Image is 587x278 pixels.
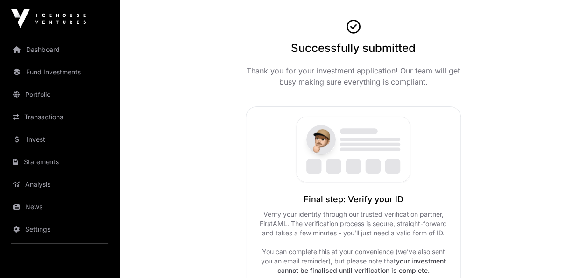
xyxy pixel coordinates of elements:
a: Statements [7,152,112,172]
h1: Successfully submitted [291,41,416,56]
a: News [7,197,112,217]
a: Fund Investments [7,62,112,82]
p: Verify your identity through our trusted verification partner, FirstAML. The verification process... [255,210,451,238]
a: Invest [7,129,112,150]
p: Thank you for your investment application! Our team will get busy making sure everything is compl... [246,65,461,88]
h2: Final step: Verify your ID [255,193,451,206]
p: You can complete this at your convenience (we’ve also sent you an email reminder), but please not... [255,247,451,275]
a: Portfolio [7,84,112,105]
img: Investment Complete [280,116,427,183]
img: Icehouse Ventures Logo [11,9,86,28]
a: Transactions [7,107,112,127]
a: Analysis [7,174,112,195]
iframe: Chat Widget [540,233,587,278]
a: Dashboard [7,39,112,60]
a: Settings [7,219,112,240]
